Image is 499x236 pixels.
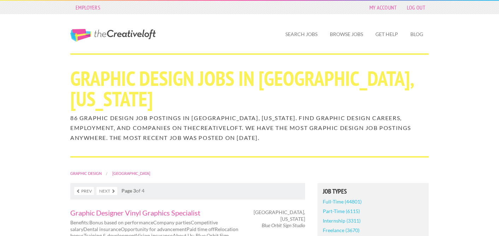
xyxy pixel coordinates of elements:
strong: Page 3 [121,188,136,194]
a: Next [96,187,117,195]
a: Full-Time (44801) [323,197,362,206]
a: Get Help [370,26,404,42]
a: Employers [72,2,104,12]
a: [GEOGRAPHIC_DATA] [112,171,150,176]
span: [GEOGRAPHIC_DATA], [US_STATE] [254,209,305,222]
h2: 86 Graphic Design job postings in [GEOGRAPHIC_DATA], [US_STATE]. Find Graphic Design careers, emp... [70,113,429,143]
a: Blog [405,26,429,42]
a: The Creative Loft [70,29,156,42]
nav: of 4 [70,183,305,199]
h5: Job Types [323,188,423,195]
a: Graphic Design [70,171,102,176]
a: Internship (3311) [323,216,361,225]
a: Log Out [403,2,429,12]
a: Part-Time (6115) [323,206,360,216]
a: Graphic Designer Vinyl Graphics Specialist [70,209,243,216]
a: Search Jobs [280,26,323,42]
a: Prev [74,187,94,195]
h1: Graphic Design Jobs in [GEOGRAPHIC_DATA], [US_STATE] [70,68,429,109]
a: Browse Jobs [324,26,369,42]
a: Freelance (3670) [323,225,360,235]
em: Blue Orbit Sign Studio [262,222,305,228]
a: My Account [366,2,400,12]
